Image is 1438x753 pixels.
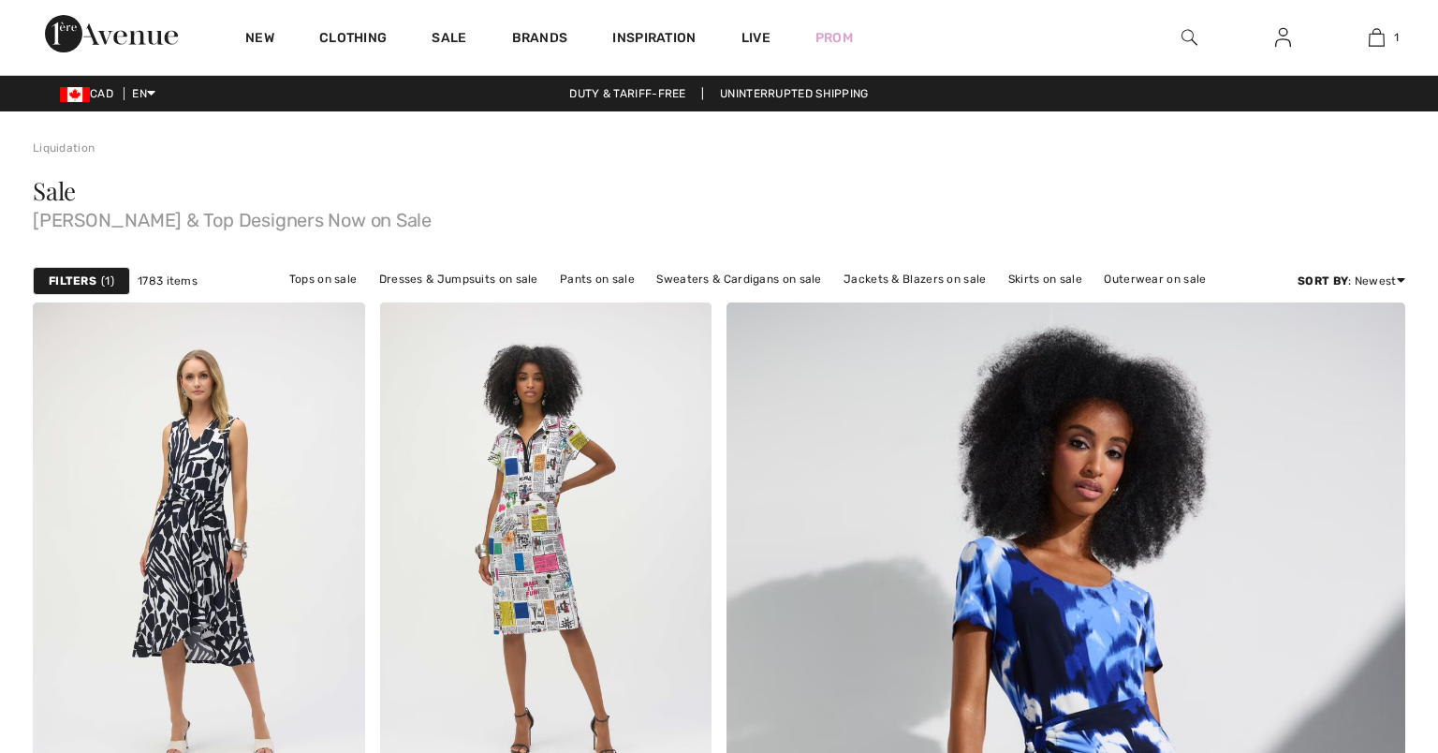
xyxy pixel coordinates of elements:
[245,30,274,50] a: New
[33,203,1405,229] span: [PERSON_NAME] & Top Designers Now on Sale
[999,267,1092,291] a: Skirts on sale
[33,141,95,155] a: Liquidation
[101,273,114,289] span: 1
[1275,26,1291,49] img: My Info
[1094,267,1215,291] a: Outerwear on sale
[1298,274,1348,288] strong: Sort By
[1298,273,1405,289] div: : Newest
[45,15,178,52] img: 1ère Avenue
[49,273,96,289] strong: Filters
[138,273,198,289] span: 1783 items
[1330,26,1422,49] a: 1
[319,30,387,50] a: Clothing
[550,267,644,291] a: Pants on sale
[815,28,853,48] a: Prom
[60,87,121,100] span: CAD
[741,28,770,48] a: Live
[1369,26,1385,49] img: My Bag
[834,267,996,291] a: Jackets & Blazers on sale
[647,267,830,291] a: Sweaters & Cardigans on sale
[432,30,466,50] a: Sale
[280,267,367,291] a: Tops on sale
[370,267,548,291] a: Dresses & Jumpsuits on sale
[1394,29,1399,46] span: 1
[1260,26,1306,50] a: Sign In
[1181,26,1197,49] img: search the website
[612,30,696,50] span: Inspiration
[33,174,76,207] span: Sale
[512,30,568,50] a: Brands
[60,87,90,102] img: Canadian Dollar
[132,87,155,100] span: EN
